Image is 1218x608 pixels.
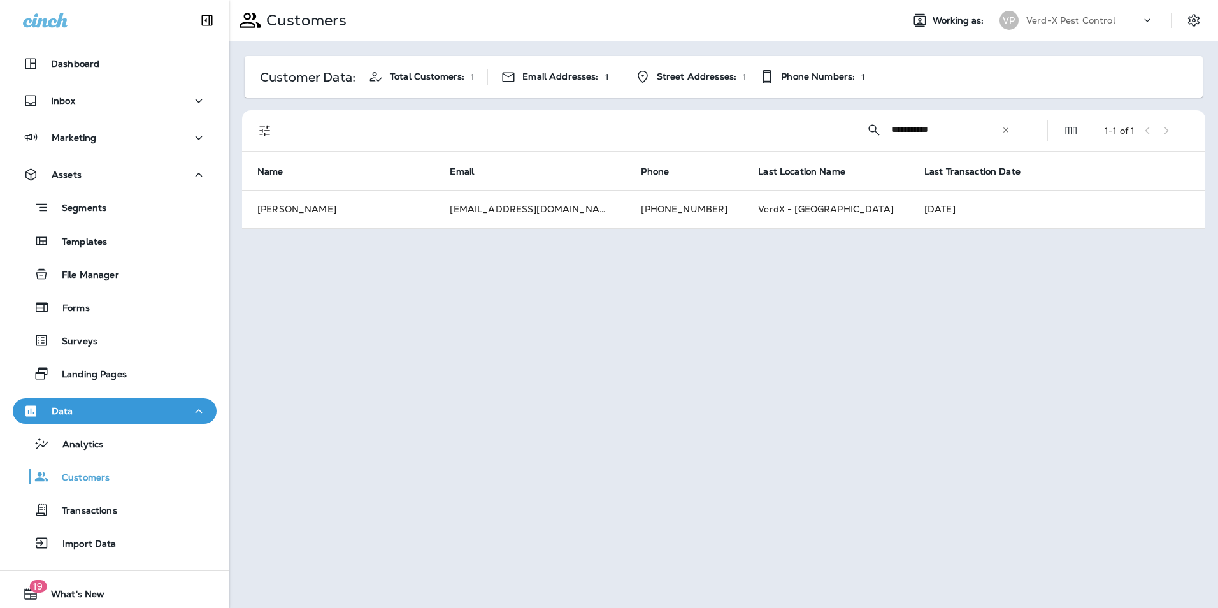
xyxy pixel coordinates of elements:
p: Inbox [51,96,75,106]
p: Import Data [50,539,117,551]
span: Phone Numbers: [781,71,855,82]
div: VP [999,11,1019,30]
span: Last Transaction Date [924,166,1021,177]
button: Landing Pages [13,360,217,387]
button: Marketing [13,125,217,150]
p: Surveys [49,336,97,348]
div: 1 - 1 of 1 [1105,126,1135,136]
p: Marketing [52,133,96,143]
span: Name [257,166,300,177]
span: Phone [641,166,669,177]
button: Forms [13,294,217,321]
td: [PHONE_NUMBER] [626,190,743,228]
span: Phone [641,166,685,177]
p: Data [52,406,73,416]
button: Filters [252,118,278,143]
button: Surveys [13,327,217,354]
button: Segments [13,194,217,221]
span: Name [257,166,283,177]
button: File Manager [13,261,217,287]
td: [PERSON_NAME] [242,190,434,228]
button: Import Data [13,530,217,556]
button: Assets [13,162,217,187]
p: Customers [261,11,347,30]
span: VerdX - [GEOGRAPHIC_DATA] [758,203,894,215]
p: Landing Pages [49,369,127,381]
button: Settings [1182,9,1205,32]
button: Inbox [13,88,217,113]
span: 19 [29,580,47,593]
p: Templates [49,236,107,249]
td: [DATE] [909,190,1205,228]
p: File Manager [49,270,119,282]
p: Forms [50,303,90,315]
p: 1 [743,72,747,82]
span: Email Addresses: [522,71,598,82]
p: Analytics [50,439,103,451]
span: Last Location Name [758,166,862,177]
button: Transactions [13,496,217,523]
button: Analytics [13,430,217,457]
button: Collapse Search [861,117,887,143]
p: Assets [52,170,82,180]
button: Edit Fields [1058,118,1084,143]
span: Last Location Name [758,166,845,177]
span: Street Addresses: [657,71,736,82]
span: Working as: [933,15,987,26]
p: Customers [49,472,110,484]
span: Email [450,166,491,177]
button: Data [13,398,217,424]
button: Templates [13,228,217,254]
button: Customers [13,463,217,490]
p: Customer Data: [260,72,355,82]
button: Dashboard [13,51,217,76]
button: 19What's New [13,581,217,607]
p: Verd-X Pest Control [1026,15,1115,25]
span: What's New [38,589,104,604]
td: [EMAIL_ADDRESS][DOMAIN_NAME] [434,190,626,228]
p: Dashboard [51,59,99,69]
p: Transactions [49,505,117,518]
p: 1 [861,72,865,82]
p: 1 [471,72,475,82]
button: Collapse Sidebar [189,8,225,33]
span: Email [450,166,474,177]
p: 1 [605,72,609,82]
span: Total Customers: [390,71,464,82]
p: Segments [49,203,106,215]
span: Last Transaction Date [924,166,1037,177]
